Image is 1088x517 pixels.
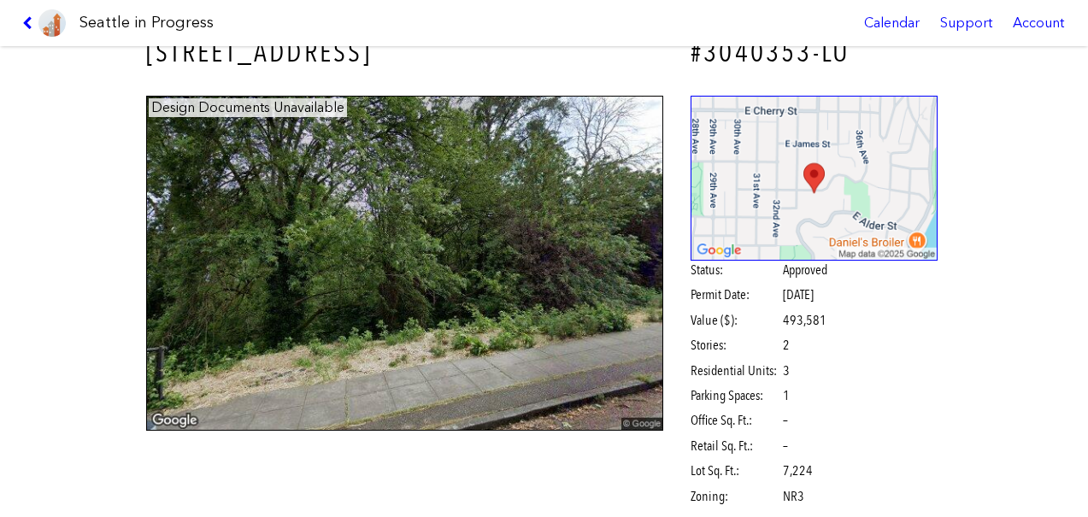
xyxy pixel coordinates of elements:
span: Value ($): [691,311,780,330]
img: staticmap [691,96,938,261]
span: Stories: [691,336,780,355]
span: Parking Spaces: [691,386,780,405]
h1: Seattle in Progress [79,12,214,33]
span: Status: [691,261,780,279]
span: Zoning: [691,487,780,506]
span: 2 [783,336,790,355]
h4: #3040353-LU [691,33,938,72]
span: Permit Date: [691,285,780,304]
span: 3 [783,361,790,380]
img: favicon-96x96.png [38,9,66,37]
span: NR3 [783,487,804,506]
figcaption: Design Documents Unavailable [149,98,347,117]
span: Residential Units: [691,361,780,380]
span: [DATE] [783,286,814,303]
span: Approved [783,261,827,279]
span: 7,224 [783,461,813,480]
h3: [STREET_ADDRESS] [146,33,664,72]
span: Lot Sq. Ft.: [691,461,780,480]
span: 1 [783,386,790,405]
img: 3321_E_TERRACE_ST_SEATTLE.jpg [146,96,664,432]
span: – [783,411,788,430]
span: Office Sq. Ft.: [691,411,780,430]
span: – [783,437,788,455]
span: 493,581 [783,311,826,330]
span: Retail Sq. Ft.: [691,437,780,455]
